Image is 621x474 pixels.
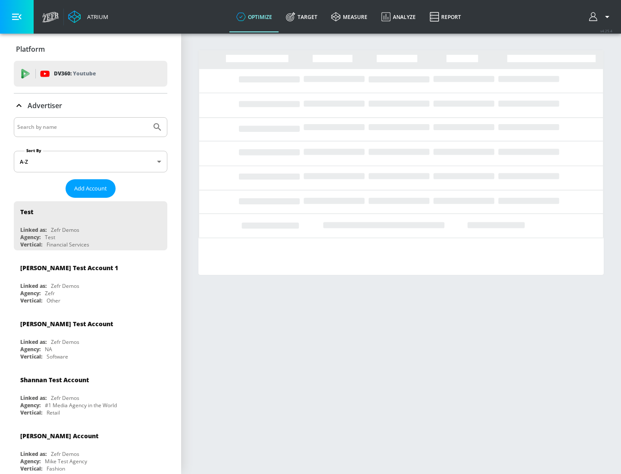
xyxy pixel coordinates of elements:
[47,465,65,472] div: Fashion
[20,320,113,328] div: [PERSON_NAME] Test Account
[20,409,42,416] div: Vertical:
[68,10,108,23] a: Atrium
[45,290,55,297] div: Zefr
[17,122,148,133] input: Search by name
[14,313,167,362] div: [PERSON_NAME] Test AccountLinked as:Zefr DemosAgency:NAVertical:Software
[51,394,79,402] div: Zefr Demos
[20,353,42,360] div: Vertical:
[14,94,167,118] div: Advertiser
[20,338,47,346] div: Linked as:
[20,264,118,272] div: [PERSON_NAME] Test Account 1
[45,346,52,353] div: NA
[20,394,47,402] div: Linked as:
[20,346,41,353] div: Agency:
[20,241,42,248] div: Vertical:
[14,37,167,61] div: Platform
[20,208,33,216] div: Test
[229,1,279,32] a: optimize
[66,179,116,198] button: Add Account
[45,458,87,465] div: Mike Test Agency
[45,402,117,409] div: #1 Media Agency in the World
[374,1,423,32] a: Analyze
[20,465,42,472] div: Vertical:
[14,369,167,418] div: Shannan Test AccountLinked as:Zefr DemosAgency:#1 Media Agency in the WorldVertical:Retail
[47,353,68,360] div: Software
[47,409,60,416] div: Retail
[51,338,79,346] div: Zefr Demos
[20,234,41,241] div: Agency:
[28,101,62,110] p: Advertiser
[47,241,89,248] div: Financial Services
[20,432,98,440] div: [PERSON_NAME] Account
[47,297,60,304] div: Other
[45,234,55,241] div: Test
[54,69,96,78] p: DV360:
[20,458,41,465] div: Agency:
[20,282,47,290] div: Linked as:
[20,450,47,458] div: Linked as:
[16,44,45,54] p: Platform
[20,376,89,384] div: Shannan Test Account
[73,69,96,78] p: Youtube
[600,28,612,33] span: v 4.25.4
[14,201,167,250] div: TestLinked as:Zefr DemosAgency:TestVertical:Financial Services
[423,1,468,32] a: Report
[25,148,43,153] label: Sort By
[14,257,167,306] div: [PERSON_NAME] Test Account 1Linked as:Zefr DemosAgency:ZefrVertical:Other
[324,1,374,32] a: measure
[14,151,167,172] div: A-Z
[51,282,79,290] div: Zefr Demos
[20,402,41,409] div: Agency:
[51,450,79,458] div: Zefr Demos
[84,13,108,21] div: Atrium
[279,1,324,32] a: Target
[20,226,47,234] div: Linked as:
[14,61,167,87] div: DV360: Youtube
[51,226,79,234] div: Zefr Demos
[20,297,42,304] div: Vertical:
[74,184,107,193] span: Add Account
[20,290,41,297] div: Agency:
